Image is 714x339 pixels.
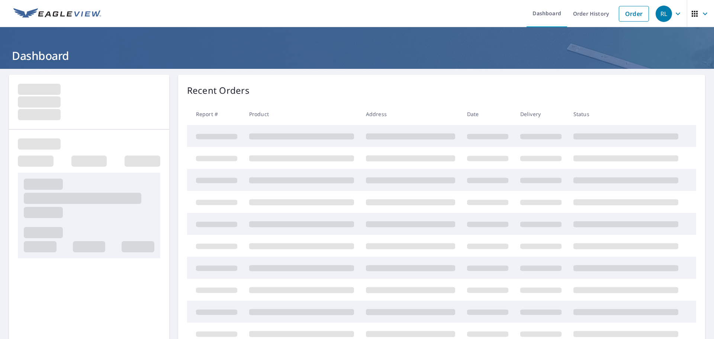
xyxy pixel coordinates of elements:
[461,103,514,125] th: Date
[567,103,684,125] th: Status
[514,103,567,125] th: Delivery
[187,84,250,97] p: Recent Orders
[13,8,101,19] img: EV Logo
[243,103,360,125] th: Product
[187,103,243,125] th: Report #
[9,48,705,63] h1: Dashboard
[656,6,672,22] div: RL
[619,6,649,22] a: Order
[360,103,461,125] th: Address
